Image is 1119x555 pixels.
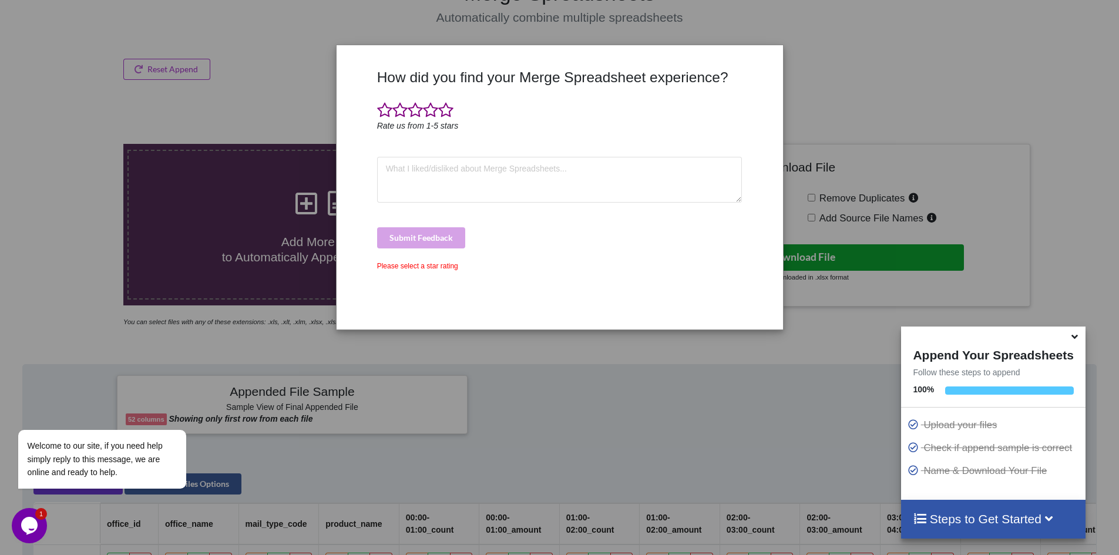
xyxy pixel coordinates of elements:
i: Rate us from 1-5 stars [377,121,459,130]
div: Please select a star rating [377,261,742,271]
b: 100 % [913,385,934,394]
h3: How did you find your Merge Spreadsheet experience? [377,69,742,86]
iframe: chat widget [12,508,49,543]
p: Upload your files [907,418,1082,432]
h4: Steps to Get Started [913,512,1073,526]
p: Follow these steps to append [901,366,1085,378]
iframe: chat widget [12,324,223,502]
p: Name & Download Your File [907,463,1082,478]
h4: Append Your Spreadsheets [901,345,1085,362]
p: Check if append sample is correct [907,440,1082,455]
